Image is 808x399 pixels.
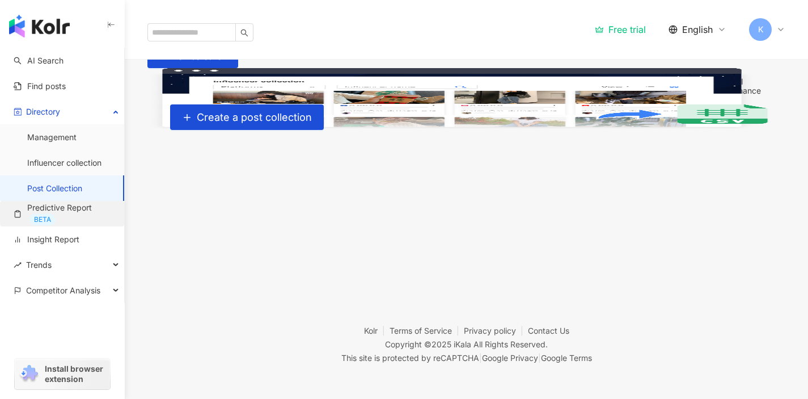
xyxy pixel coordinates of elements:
a: Google Terms [541,353,592,363]
img: logo [9,15,70,37]
span: | [479,353,482,363]
a: chrome extensionInstall browser extension [15,359,110,389]
span: This site is protected by reCAPTCHA [341,351,592,365]
span: Competitor Analysis [26,278,100,303]
span: English [682,23,713,36]
a: searchAI Search [14,55,64,66]
a: Contact Us [528,326,569,335]
a: Influencer collection [27,157,101,169]
div: Copyright © 2025 All Rights Reserved. [385,339,548,349]
a: Predictive ReportBETA [14,202,115,225]
a: Management [27,132,77,143]
a: Privacy policy [464,326,528,335]
a: Google Privacy [482,353,538,363]
a: Free trial [595,24,646,35]
a: Post Collection [27,183,82,194]
span: search [240,29,248,37]
a: Find posts [14,81,66,92]
img: Start building a brand-exclusive influencer post collection [147,68,785,130]
span: Trends [26,252,52,278]
a: Insight Report [14,234,79,245]
button: Create a post collection [170,104,324,130]
a: Kolr [364,326,390,335]
a: Terms of Service [390,326,464,335]
span: rise [14,261,22,269]
span: Directory [26,99,60,124]
span: K [758,23,763,36]
img: chrome extension [18,365,40,383]
span: Install browser extension [45,364,107,384]
span: Create a post collection [197,111,312,124]
a: iKala [454,339,471,349]
span: | [538,353,541,363]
